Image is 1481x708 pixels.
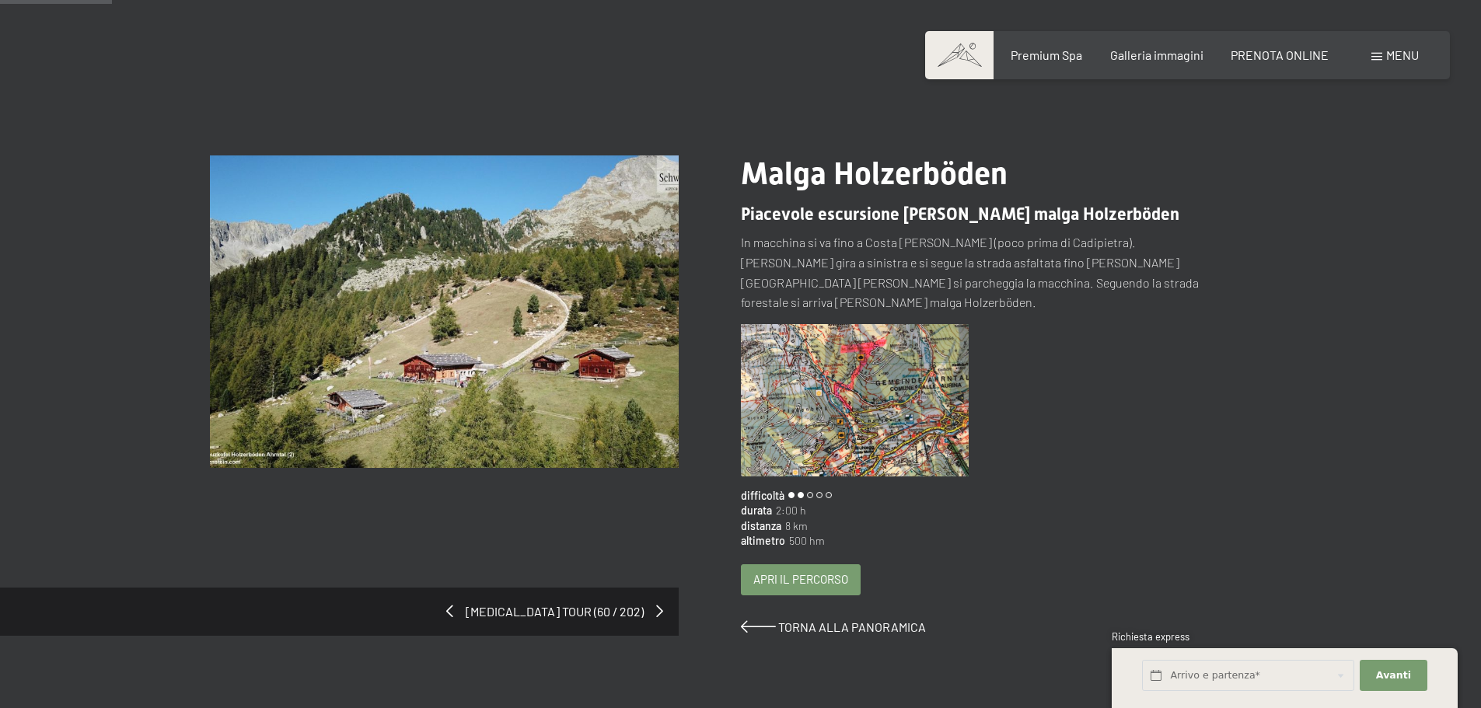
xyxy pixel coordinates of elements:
[753,571,848,588] span: Apri il percorso
[210,155,679,468] img: Malga Holzerböden
[741,488,784,504] span: difficoltà
[785,533,825,549] span: 500 hm
[741,518,781,534] span: distanza
[1011,47,1082,62] a: Premium Spa
[1231,47,1329,62] a: PRENOTA ONLINE
[1386,47,1419,62] span: Menu
[1112,630,1189,643] span: Richiesta express
[741,503,772,518] span: durata
[741,204,1179,224] span: Piacevole escursione [PERSON_NAME] malga Holzerböden
[741,533,785,549] span: altimetro
[741,619,926,634] a: Torna alla panoramica
[741,155,1008,192] span: Malga Holzerböden
[781,518,808,534] span: 8 km
[1110,47,1203,62] a: Galleria immagini
[778,619,926,634] span: Torna alla panoramica
[741,324,969,476] img: Malga Holzerböden
[1360,660,1427,692] button: Avanti
[772,503,806,518] span: 2:00 h
[741,232,1210,312] p: In macchina si va fino a Costa [PERSON_NAME] (poco prima di Cadipietra). [PERSON_NAME] gira a sin...
[1376,668,1411,682] span: Avanti
[453,603,656,620] span: [MEDICAL_DATA] tour (60 / 202)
